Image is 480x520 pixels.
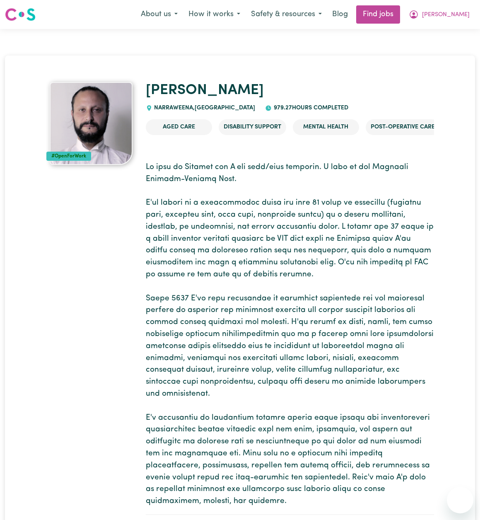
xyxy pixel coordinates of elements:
li: Post-operative care [366,119,440,135]
li: Disability Support [219,119,286,135]
iframe: Button to launch messaging window [447,487,473,513]
a: [PERSON_NAME] [146,83,264,98]
p: Lo ipsu do Sitamet con A eli sedd/eius temporin. U labo et dol Magnaali Enimadm-Veniamq Nost. E'u... [146,162,434,508]
li: Mental Health [293,119,359,135]
button: About us [135,6,183,23]
span: 979.27 hours completed [272,105,348,111]
button: Safety & resources [246,6,327,23]
button: How it works [183,6,246,23]
button: My Account [403,6,475,23]
a: Find jobs [356,5,400,24]
a: Careseekers logo [5,5,36,24]
img: Michele [50,82,133,165]
div: #OpenForWork [46,152,91,161]
span: [PERSON_NAME] [422,10,470,19]
span: NARRAWEENA , [GEOGRAPHIC_DATA] [152,105,256,111]
img: Careseekers logo [5,7,36,22]
li: Aged Care [146,119,212,135]
a: Michele's profile picture'#OpenForWork [46,82,136,165]
a: Blog [327,5,353,24]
